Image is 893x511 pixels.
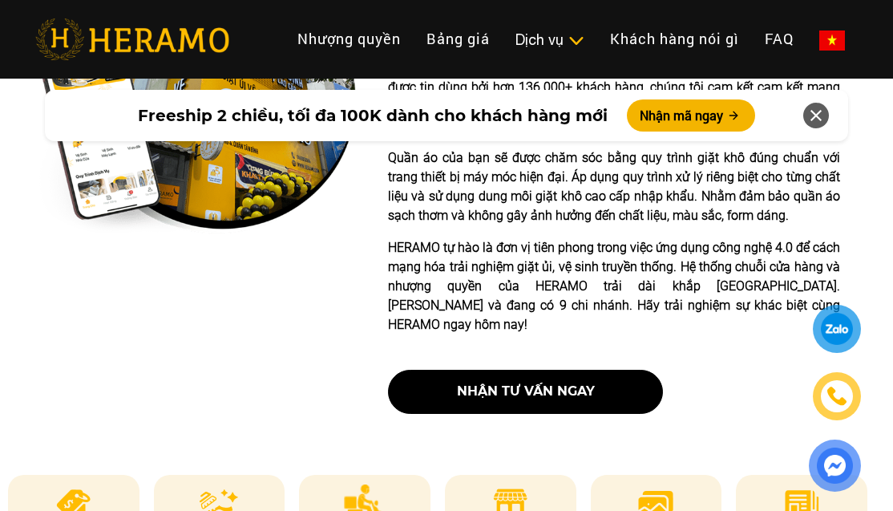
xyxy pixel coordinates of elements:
[515,29,584,51] div: Dịch vụ
[388,370,663,414] button: nhận tư vấn ngay
[388,148,840,225] p: Quần áo của bạn sẽ được chăm sóc bằng quy trình giặt khô đúng chuẩn với trang thiết bị máy móc hi...
[414,22,503,56] a: Bảng giá
[35,18,229,60] img: heramo-logo.png
[752,22,806,56] a: FAQ
[627,99,755,132] button: Nhận mã ngay
[597,22,752,56] a: Khách hàng nói gì
[388,238,840,335] p: HERAMO tự hào là đơn vị tiên phong trong việc ứng dụng công nghệ 4.0 để cách mạng hóa trải nghiệm...
[568,33,584,49] img: subToggleIcon
[285,22,414,56] a: Nhượng quyền
[826,386,847,407] img: phone-icon
[138,103,608,128] span: Freeship 2 chiều, tối đa 100K dành cho khách hàng mới
[814,373,861,420] a: phone-icon
[819,30,845,51] img: vn-flag.png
